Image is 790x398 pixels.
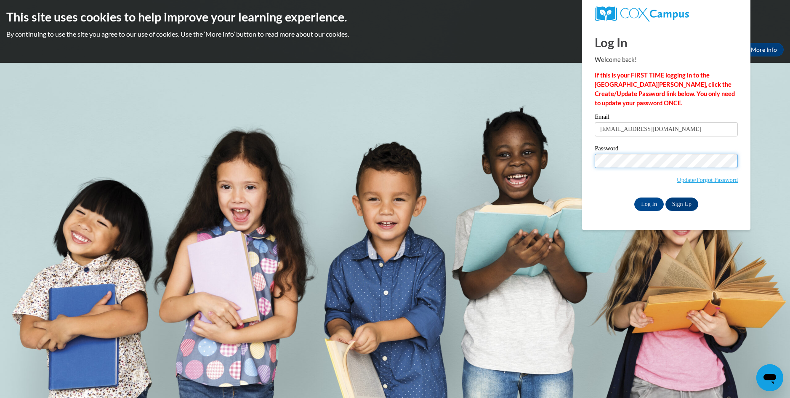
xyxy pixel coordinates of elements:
a: Update/Forgot Password [677,176,738,183]
a: COX Campus [595,6,738,21]
iframe: Button to launch messaging window [756,364,783,391]
img: COX Campus [595,6,689,21]
label: Email [595,114,738,122]
p: Welcome back! [595,55,738,64]
strong: If this is your FIRST TIME logging in to the [GEOGRAPHIC_DATA][PERSON_NAME], click the Create/Upd... [595,72,735,107]
a: More Info [744,43,784,56]
label: Password [595,145,738,154]
h2: This site uses cookies to help improve your learning experience. [6,8,784,25]
h1: Log In [595,34,738,51]
a: Sign Up [665,198,698,211]
input: Log In [634,198,664,211]
p: By continuing to use the site you agree to our use of cookies. Use the ‘More info’ button to read... [6,29,784,39]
